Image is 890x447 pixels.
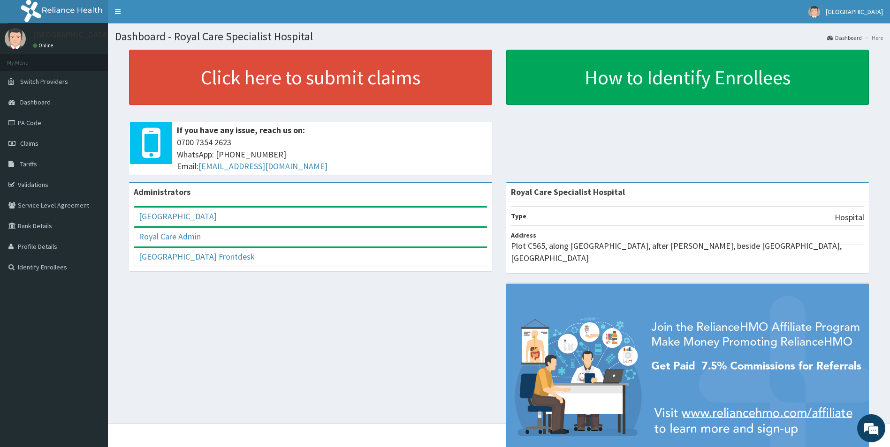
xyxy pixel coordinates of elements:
[511,240,865,264] p: Plot C565, along [GEOGRAPHIC_DATA], after [PERSON_NAME], beside [GEOGRAPHIC_DATA], [GEOGRAPHIC_DATA]
[20,77,68,86] span: Switch Providers
[511,186,625,197] strong: Royal Care Specialist Hospital
[139,231,201,242] a: Royal Care Admin
[129,50,492,105] a: Click here to submit claims
[835,211,864,223] p: Hospital
[20,160,37,168] span: Tariffs
[20,98,51,106] span: Dashboard
[511,231,536,239] b: Address
[827,34,862,42] a: Dashboard
[5,28,26,49] img: User Image
[198,161,327,171] a: [EMAIL_ADDRESS][DOMAIN_NAME]
[808,6,820,18] img: User Image
[177,125,305,135] b: If you have any issue, reach us on:
[177,136,487,172] span: 0700 7354 2623 WhatsApp: [PHONE_NUMBER] Email:
[826,7,883,16] span: [GEOGRAPHIC_DATA]
[511,212,526,220] b: Type
[506,50,869,105] a: How to Identify Enrollees
[134,186,190,197] b: Administrators
[33,42,55,49] a: Online
[20,139,38,148] span: Claims
[139,211,217,222] a: [GEOGRAPHIC_DATA]
[139,251,255,262] a: [GEOGRAPHIC_DATA] Frontdesk
[863,34,883,42] li: Here
[33,30,110,39] p: [GEOGRAPHIC_DATA]
[115,30,883,43] h1: Dashboard - Royal Care Specialist Hospital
